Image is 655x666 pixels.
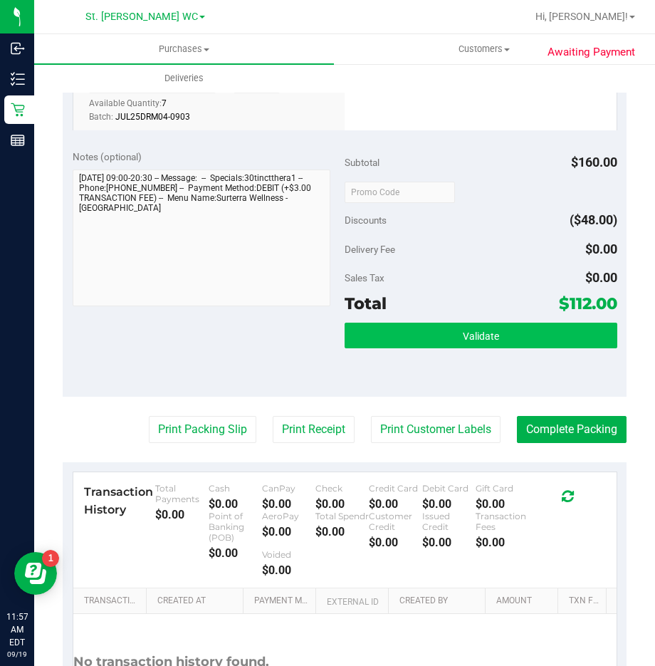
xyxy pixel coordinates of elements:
[262,497,315,511] div: $0.00
[559,293,617,313] span: $112.00
[209,483,262,494] div: Cash
[369,483,422,494] div: Credit Card
[145,72,223,85] span: Deliveries
[42,550,59,567] iframe: Resource center unread badge
[11,133,25,147] inline-svg: Reports
[315,483,369,494] div: Check
[89,93,223,121] div: Available Quantity:
[11,103,25,117] inline-svg: Retail
[34,63,334,93] a: Deliveries
[422,536,476,549] div: $0.00
[162,98,167,108] span: 7
[496,595,552,607] a: Amount
[11,72,25,86] inline-svg: Inventory
[155,508,209,521] div: $0.00
[345,157,379,168] span: Subtotal
[585,270,617,285] span: $0.00
[84,595,140,607] a: Transaction ID
[157,595,237,607] a: Created At
[315,511,369,521] div: Total Spendr
[209,546,262,560] div: $0.00
[149,416,256,443] button: Print Packing Slip
[262,511,315,521] div: AeroPay
[422,497,476,511] div: $0.00
[89,112,113,122] span: Batch:
[422,483,476,494] div: Debit Card
[115,112,190,122] span: JUL25DRM04-0903
[463,331,499,342] span: Validate
[315,588,388,614] th: External ID
[476,483,529,494] div: Gift Card
[535,11,628,22] span: Hi, [PERSON_NAME]!
[335,43,633,56] span: Customers
[476,511,529,532] div: Transaction Fees
[547,44,635,61] span: Awaiting Payment
[34,34,334,64] a: Purchases
[209,511,262,543] div: Point of Banking (POB)
[6,610,28,649] p: 11:57 AM EDT
[585,241,617,256] span: $0.00
[345,207,387,233] span: Discounts
[399,595,479,607] a: Created By
[262,483,315,494] div: CanPay
[315,497,369,511] div: $0.00
[315,525,369,538] div: $0.00
[85,11,198,23] span: St. [PERSON_NAME] WC
[369,497,422,511] div: $0.00
[155,483,209,504] div: Total Payments
[262,525,315,538] div: $0.00
[345,182,455,203] input: Promo Code
[34,43,334,56] span: Purchases
[517,416,627,443] button: Complete Packing
[422,511,476,532] div: Issued Credit
[334,34,634,64] a: Customers
[345,293,387,313] span: Total
[73,151,142,162] span: Notes (optional)
[371,416,501,443] button: Print Customer Labels
[11,41,25,56] inline-svg: Inbound
[6,649,28,660] p: 09/19
[262,563,315,577] div: $0.00
[476,497,529,511] div: $0.00
[569,595,600,607] a: Txn Fee
[273,416,355,443] button: Print Receipt
[369,511,422,532] div: Customer Credit
[254,595,310,607] a: Payment Method
[14,552,57,595] iframe: Resource center
[262,549,315,560] div: Voided
[570,212,617,227] span: ($48.00)
[369,536,422,549] div: $0.00
[476,536,529,549] div: $0.00
[571,155,617,170] span: $160.00
[345,244,395,255] span: Delivery Fee
[345,272,384,283] span: Sales Tax
[209,497,262,511] div: $0.00
[345,323,617,348] button: Validate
